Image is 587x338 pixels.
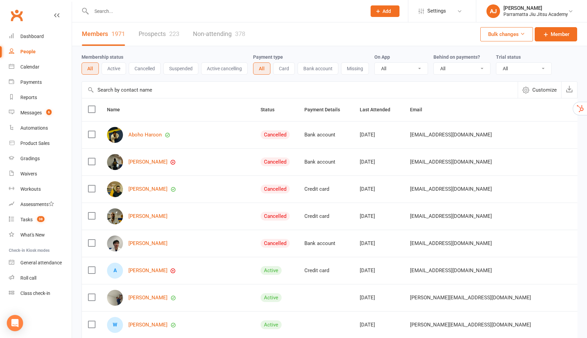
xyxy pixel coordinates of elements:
a: [PERSON_NAME] [128,213,167,219]
a: Dashboard [9,29,72,44]
button: Card [273,62,295,75]
a: Payments [9,75,72,90]
a: People [9,44,72,59]
span: [EMAIL_ADDRESS][DOMAIN_NAME] [410,237,492,250]
span: Payment Details [304,107,348,112]
div: Dashboard [20,34,44,39]
div: Gradings [20,156,40,161]
a: [PERSON_NAME] [128,241,167,246]
span: Last Attended [360,107,398,112]
button: All [253,62,270,75]
div: Bank account [304,241,348,246]
label: Payment type [253,54,283,60]
img: Narinder [107,208,123,224]
div: William [107,317,123,333]
div: Credit card [304,186,348,192]
button: Cancelled [129,62,161,75]
div: Payments [20,79,42,85]
span: Customize [532,86,557,94]
div: Cancelled [261,185,290,193]
button: Bank account [298,62,338,75]
a: Class kiosk mode [9,286,72,301]
button: Name [107,106,127,114]
label: Trial status [496,54,521,60]
span: Email [410,107,430,112]
img: Alex [107,236,123,251]
span: [EMAIL_ADDRESS][DOMAIN_NAME] [410,155,492,168]
a: Roll call [9,270,72,286]
div: [DATE] [360,159,398,165]
div: People [20,49,36,54]
input: Search... [89,6,362,16]
div: [DATE] [360,132,398,138]
div: [DATE] [360,241,398,246]
div: Assessments [20,202,54,207]
a: [PERSON_NAME] [128,268,167,274]
div: [DATE] [360,186,398,192]
div: Bank account [304,159,348,165]
span: 6 [46,109,52,115]
div: Cancelled [261,239,290,248]
a: What's New [9,227,72,243]
div: AJ [486,4,500,18]
div: 1971 [111,30,125,37]
div: Tasks [20,217,33,222]
div: Automations [20,125,48,131]
a: Assessments [9,197,72,212]
div: Class check-in [20,290,50,296]
span: 38 [37,216,45,222]
span: Member [551,30,569,38]
input: Search by contact name [82,82,518,98]
div: 378 [235,30,245,37]
button: Payment Details [304,106,348,114]
span: Add [383,8,391,14]
button: Missing [341,62,369,75]
a: Gradings [9,151,72,166]
a: Member [535,27,577,41]
a: Non-attending378 [193,22,245,46]
div: Workouts [20,186,41,192]
div: [DATE] [360,268,398,274]
div: Open Intercom Messenger [7,315,23,331]
img: Aboho [107,127,123,143]
span: [PERSON_NAME][EMAIL_ADDRESS][DOMAIN_NAME] [410,318,531,331]
button: Customize [518,82,561,98]
div: Messages [20,110,42,115]
div: General attendance [20,260,62,265]
span: Status [261,107,282,112]
div: Active [261,320,282,329]
span: [EMAIL_ADDRESS][DOMAIN_NAME] [410,210,492,223]
a: [PERSON_NAME] [128,186,167,192]
img: Aitak [107,154,123,170]
button: Suspended [163,62,198,75]
a: Tasks 38 [9,212,72,227]
button: Add [371,5,399,17]
a: Workouts [9,182,72,197]
span: [EMAIL_ADDRESS][DOMAIN_NAME] [410,264,492,277]
img: Dory [107,181,123,197]
a: Product Sales [9,136,72,151]
div: [DATE] [360,322,398,328]
a: Members1971 [82,22,125,46]
a: General attendance kiosk mode [9,255,72,270]
a: Prospects223 [139,22,179,46]
button: Last Attended [360,106,398,114]
div: Cancelled [261,130,290,139]
button: Status [261,106,282,114]
div: Parramatta Jiu Jitsu Academy [503,11,568,17]
a: Calendar [9,59,72,75]
span: Name [107,107,127,112]
div: Credit card [304,268,348,274]
button: Active [102,62,126,75]
span: [PERSON_NAME][EMAIL_ADDRESS][DOMAIN_NAME] [410,291,531,304]
div: Credit card [304,213,348,219]
label: Behind on payments? [433,54,480,60]
button: All [82,62,99,75]
div: Cancelled [261,212,290,221]
a: [PERSON_NAME] [128,159,167,165]
div: Active [261,266,282,275]
img: Christopher [107,290,123,306]
span: Settings [427,3,446,19]
span: [EMAIL_ADDRESS][DOMAIN_NAME] [410,128,492,141]
div: [DATE] [360,295,398,301]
